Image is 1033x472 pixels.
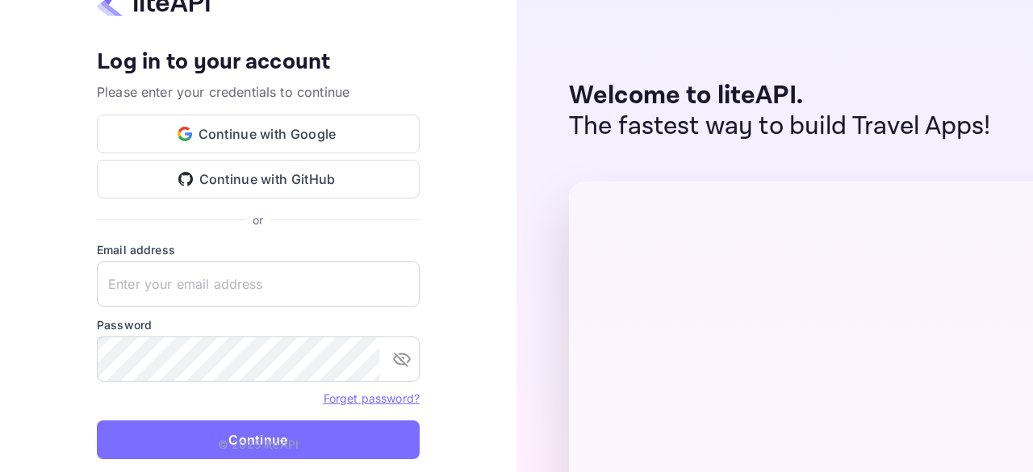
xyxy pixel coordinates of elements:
[569,111,991,142] p: The fastest way to build Travel Apps!
[97,115,420,153] button: Continue with Google
[569,81,991,111] p: Welcome to liteAPI.
[253,211,263,228] p: or
[97,48,420,77] h4: Log in to your account
[324,391,420,405] a: Forget password?
[386,343,418,375] button: toggle password visibility
[97,261,420,307] input: Enter your email address
[324,390,420,406] a: Forget password?
[97,241,420,258] label: Email address
[97,420,420,459] button: Continue
[97,316,420,333] label: Password
[218,436,299,453] p: © 2025 liteAPI
[97,82,420,102] p: Please enter your credentials to continue
[97,160,420,198] button: Continue with GitHub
